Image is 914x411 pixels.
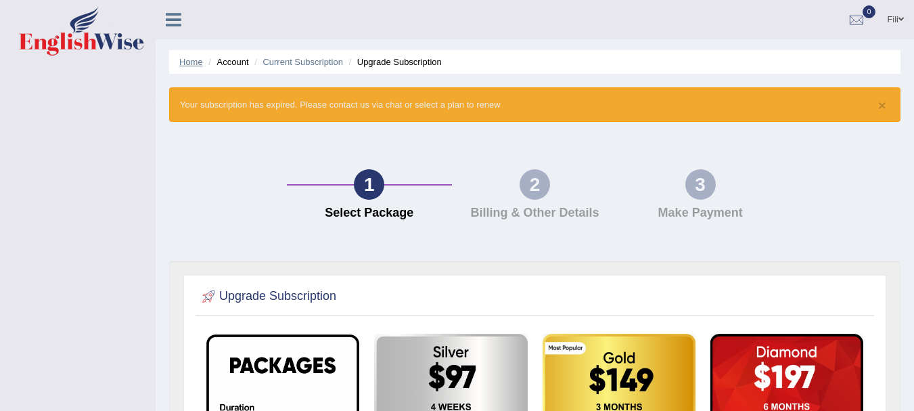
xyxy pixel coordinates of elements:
div: 2 [520,169,550,200]
div: 3 [685,169,716,200]
button: × [878,98,886,112]
div: 1 [354,169,384,200]
div: Your subscription has expired. Please contact us via chat or select a plan to renew [169,87,900,122]
span: 0 [863,5,876,18]
h2: Upgrade Subscription [199,286,336,307]
li: Upgrade Subscription [346,56,442,68]
a: Home [179,57,203,67]
li: Account [205,56,248,68]
h4: Select Package [294,207,446,220]
h4: Make Payment [624,207,777,220]
a: Current Subscription [262,57,343,67]
h4: Billing & Other Details [459,207,611,220]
